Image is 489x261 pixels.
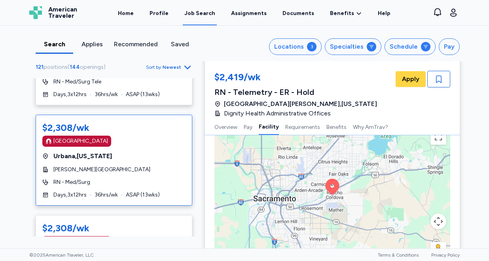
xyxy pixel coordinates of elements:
[269,38,322,55] button: Locations3
[259,118,279,135] button: Facility
[39,40,70,49] div: Search
[430,129,446,145] button: Toggle fullscreen view
[390,42,418,51] div: Schedule
[36,63,109,71] div: ( )
[214,87,377,98] div: RN - Telemetry - ER - Hold
[214,71,377,85] div: $2,419/wk
[42,121,89,134] div: $2,308/wk
[36,64,44,70] span: 121
[378,252,419,258] a: Terms & Conditions
[53,78,101,86] span: RN - Med/Surg Tele
[431,252,460,258] a: Privacy Policy
[326,118,347,135] button: Benefits
[53,166,150,174] span: [PERSON_NAME][GEOGRAPHIC_DATA]
[325,38,381,55] button: Specialties
[29,252,94,258] span: © 2025 American Traveler, LLC
[224,109,331,118] span: Dignity Health Administrative Offices
[224,99,377,109] span: [GEOGRAPHIC_DATA][PERSON_NAME] , [US_STATE]
[80,64,104,70] span: openings
[244,118,252,135] button: Pay
[285,118,320,135] button: Requirements
[53,151,112,161] span: Urbana , [US_STATE]
[163,64,181,70] span: Newest
[430,242,446,258] button: Drag Pegman onto the map to open Street View
[396,71,426,87] button: Apply
[385,38,436,55] button: Schedule
[330,9,354,17] span: Benefits
[53,137,108,145] div: [GEOGRAPHIC_DATA]
[430,214,446,229] button: Map camera controls
[48,6,77,19] span: American Traveler
[114,40,158,49] div: Recommended
[353,118,388,135] button: Why AmTrav?
[44,64,68,70] span: positions
[95,91,118,98] span: 36 hrs/wk
[402,74,419,84] span: Apply
[184,9,215,17] div: Job Search
[330,9,362,17] a: Benefits
[42,222,89,235] div: $2,308/wk
[146,62,192,72] button: Sort byNewest
[439,38,460,55] button: Pay
[307,42,317,51] div: 3
[76,40,108,49] div: Applies
[183,1,217,25] a: Job Search
[53,178,90,186] span: RN - Med/Surg
[126,191,160,199] span: ASAP ( 13 wks)
[126,91,160,98] span: ASAP ( 13 wks)
[330,42,364,51] div: Specialties
[274,42,304,51] div: Locations
[164,40,195,49] div: Saved
[146,64,161,70] span: Sort by
[70,64,80,70] span: 144
[214,118,237,135] button: Overview
[53,191,87,199] span: Days , 3 x 12 hrs
[29,6,42,19] img: Logo
[444,42,455,51] div: Pay
[53,91,87,98] span: Days , 3 x 12 hrs
[95,191,118,199] span: 36 hrs/wk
